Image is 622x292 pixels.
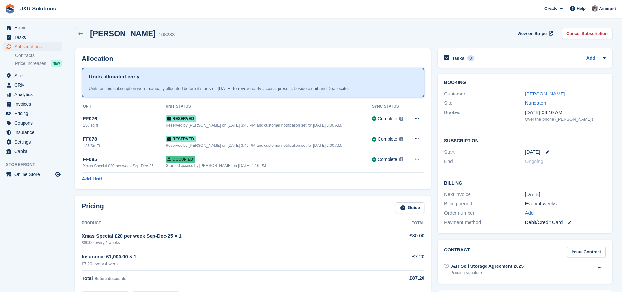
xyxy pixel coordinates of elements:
[444,137,606,144] h2: Subscription
[14,80,54,90] span: CRM
[14,128,54,137] span: Insurance
[158,31,175,39] div: 108233
[83,143,166,149] div: 125 Sq Ft
[5,4,15,14] img: stora-icon-8386f47178a22dfd0bd8f6a31ec36ba5ce8667c1dd55bd0f319d3a0aa187defe.svg
[544,5,557,12] span: Create
[14,99,54,109] span: Invoices
[166,115,196,122] span: Reserved
[6,162,65,168] span: Storefront
[3,71,62,80] a: menu
[54,170,62,178] a: Preview store
[3,42,62,51] a: menu
[82,232,380,240] div: Xmas Special £20 per week Sep-Dec-25 × 1
[525,109,606,116] div: [DATE] 08:10 AM
[592,5,598,12] img: Steve Revell
[89,85,417,92] div: Units on this subscription were manually allocated before it starts on [DATE] To revoke early acc...
[515,28,554,39] a: View on Stripe
[15,60,46,67] span: Price increases
[525,191,606,198] div: [DATE]
[380,218,424,229] th: Total
[567,247,606,257] a: Issue Contract
[399,137,403,141] img: icon-info-grey-7440780725fd019a000dd9b08b2336e03edf1995a4989e88bcd33f0948082b44.svg
[444,148,525,156] div: Start
[82,101,166,112] th: Unit
[444,109,525,123] div: Booked
[450,263,524,270] div: J&R Self Storage Agreement 2025
[166,136,196,142] span: Reserved
[14,137,54,146] span: Settings
[577,5,586,12] span: Help
[562,28,612,39] a: Cancel Subscription
[83,122,166,128] div: 130 sq ft
[166,163,372,169] div: Granted access by [PERSON_NAME] on [DATE] 4:16 PM
[18,3,58,14] a: J&R Solutions
[15,52,62,59] a: Contracts
[14,90,54,99] span: Analytics
[444,191,525,198] div: Next invoice
[525,116,606,123] div: Over the phone ([PERSON_NAME])
[3,90,62,99] a: menu
[14,42,54,51] span: Subscriptions
[14,147,54,156] span: Capital
[89,73,140,81] h1: Units allocated early
[83,135,166,143] div: FF078
[166,101,372,112] th: Unit Status
[525,219,606,226] div: Debit/Credit Card
[525,100,546,106] a: Nuneaton
[444,99,525,107] div: Site
[3,23,62,32] a: menu
[3,80,62,90] a: menu
[82,261,380,267] div: £7.20 every 4 weeks
[444,180,606,186] h2: Billing
[444,247,470,257] h2: Contract
[82,275,93,281] span: Total
[14,170,54,179] span: Online Store
[525,91,565,96] a: [PERSON_NAME]
[3,128,62,137] a: menu
[14,118,54,128] span: Coupons
[380,229,424,249] td: £80.00
[15,60,62,67] a: Price increases NEW
[372,101,408,112] th: Sync Status
[83,115,166,123] div: FF076
[83,156,166,163] div: FF095
[3,33,62,42] a: menu
[90,29,156,38] h2: [PERSON_NAME]
[3,137,62,146] a: menu
[14,71,54,80] span: Sites
[525,148,540,156] time: 2025-10-01 00:00:00 UTC
[378,156,397,163] div: Complete
[586,55,595,62] a: Add
[94,276,126,281] span: Before discounts
[166,143,372,148] div: Reserved by [PERSON_NAME] on [DATE] 3:40 PM and customer notification set for [DATE] 6:00 AM.
[444,219,525,226] div: Payment method
[444,209,525,217] div: Order number
[444,158,525,165] div: End
[525,158,544,164] span: Ongoing
[3,109,62,118] a: menu
[3,147,62,156] a: menu
[452,55,465,61] h2: Tasks
[444,200,525,208] div: Billing period
[82,253,380,261] div: Insurance £1,000.00 × 1
[396,202,424,213] a: Guide
[599,6,616,12] span: Account
[399,157,403,161] img: icon-info-grey-7440780725fd019a000dd9b08b2336e03edf1995a4989e88bcd33f0948082b44.svg
[450,270,524,276] div: Pending signature
[83,163,166,169] div: Xmas Special £20 per week Sep-Dec-25
[444,90,525,98] div: Customer
[467,55,475,61] div: 0
[82,240,380,246] div: £80.00 every 4 weeks
[14,23,54,32] span: Home
[399,117,403,121] img: icon-info-grey-7440780725fd019a000dd9b08b2336e03edf1995a4989e88bcd33f0948082b44.svg
[82,175,102,183] a: Add Unit
[3,118,62,128] a: menu
[525,200,606,208] div: Every 4 weeks
[14,33,54,42] span: Tasks
[518,30,547,37] span: View on Stripe
[14,109,54,118] span: Pricing
[166,156,195,163] span: Occupied
[3,170,62,179] a: menu
[3,99,62,109] a: menu
[380,274,424,282] div: £87.20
